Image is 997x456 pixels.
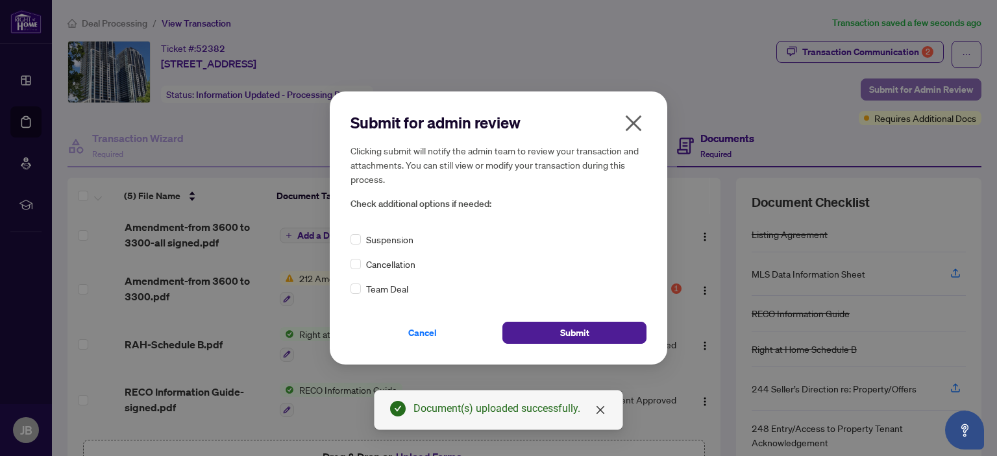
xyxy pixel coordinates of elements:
[945,411,984,450] button: Open asap
[366,282,408,296] span: Team Deal
[390,401,406,416] span: check-circle
[351,197,646,211] span: Check additional options if needed:
[366,257,415,271] span: Cancellation
[560,322,589,343] span: Submit
[413,401,607,416] div: Document(s) uploaded successfully.
[593,403,608,417] a: Close
[366,232,413,246] span: Suspension
[502,322,646,344] button: Submit
[351,322,495,344] button: Cancel
[595,405,606,415] span: close
[351,112,646,133] h2: Submit for admin review
[408,322,437,343] span: Cancel
[351,143,646,186] h5: Clicking submit will notify the admin team to review your transaction and attachments. You can st...
[623,113,644,134] span: close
